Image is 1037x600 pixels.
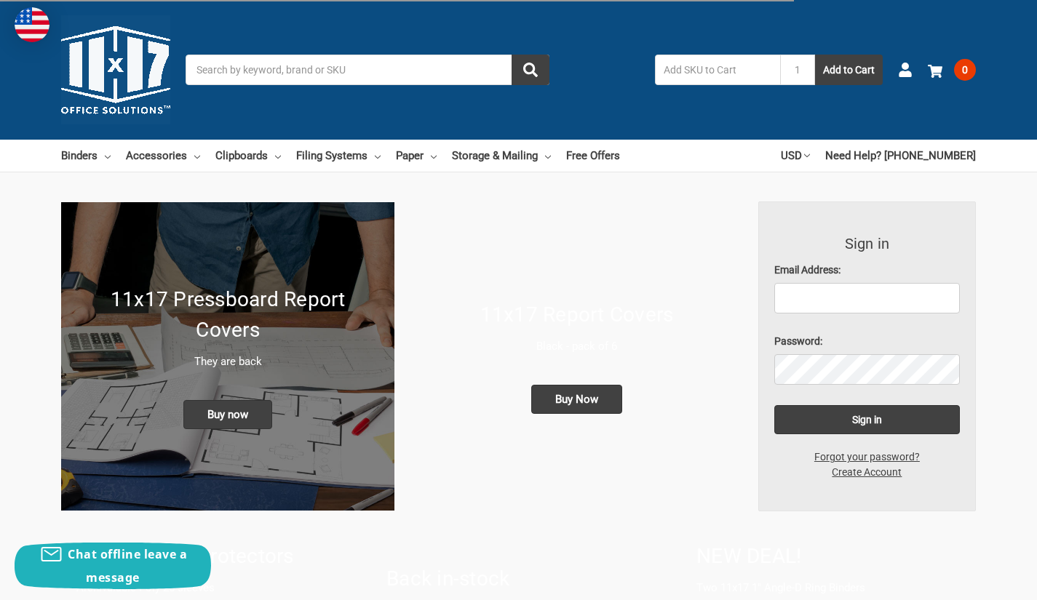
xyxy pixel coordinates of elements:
img: 11x17 Report Covers [410,202,743,511]
a: Binders [61,140,111,172]
a: Storage & Mailing [452,140,551,172]
p: They are back [76,353,379,370]
a: Free Offers [566,140,620,172]
span: 0 [954,59,976,81]
span: Chat offline leave a message [68,546,187,585]
a: Need Help? [PHONE_NUMBER] [825,140,976,172]
button: Add to Cart [815,55,883,85]
img: 11x17.com [61,15,170,124]
img: New 11x17 Pressboard Binders [61,202,394,511]
span: Buy now [183,400,272,429]
input: Sign in [774,405,961,434]
a: Create Account [824,465,910,480]
h1: 11x17 Pressboard Report Covers [76,284,379,345]
input: Search by keyword, brand or SKU [186,55,549,85]
input: Add SKU to Cart [655,55,780,85]
h1: NEW DEAL! [696,541,961,572]
a: Forgot your password? [806,449,928,465]
a: Accessories [126,140,200,172]
a: USD [781,140,810,172]
p: Black - pack of 6 [425,338,728,355]
a: 11x17 Report Covers 11x17 Report Covers Black - pack of 6 Buy Now [410,202,743,511]
img: duty and tax information for United States [15,7,49,42]
p: Two 11x17 1" Angle-D Ring Binders [696,580,961,596]
button: Chat offline leave a message [15,543,211,589]
label: Password: [774,334,961,349]
a: 0 [928,51,976,89]
a: Filing Systems [296,140,381,172]
h3: Sign in [774,233,961,255]
a: Clipboards [215,140,281,172]
h1: 11x17 Report Covers [425,300,728,330]
label: Email Address: [774,263,961,278]
span: Buy Now [531,385,622,414]
h1: Back in-stock [386,564,651,594]
iframe: Google Customer Reviews [917,561,1037,600]
a: New 11x17 Pressboard Binders 11x17 Pressboard Report Covers They are back Buy now [61,202,394,511]
a: Paper [396,140,437,172]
